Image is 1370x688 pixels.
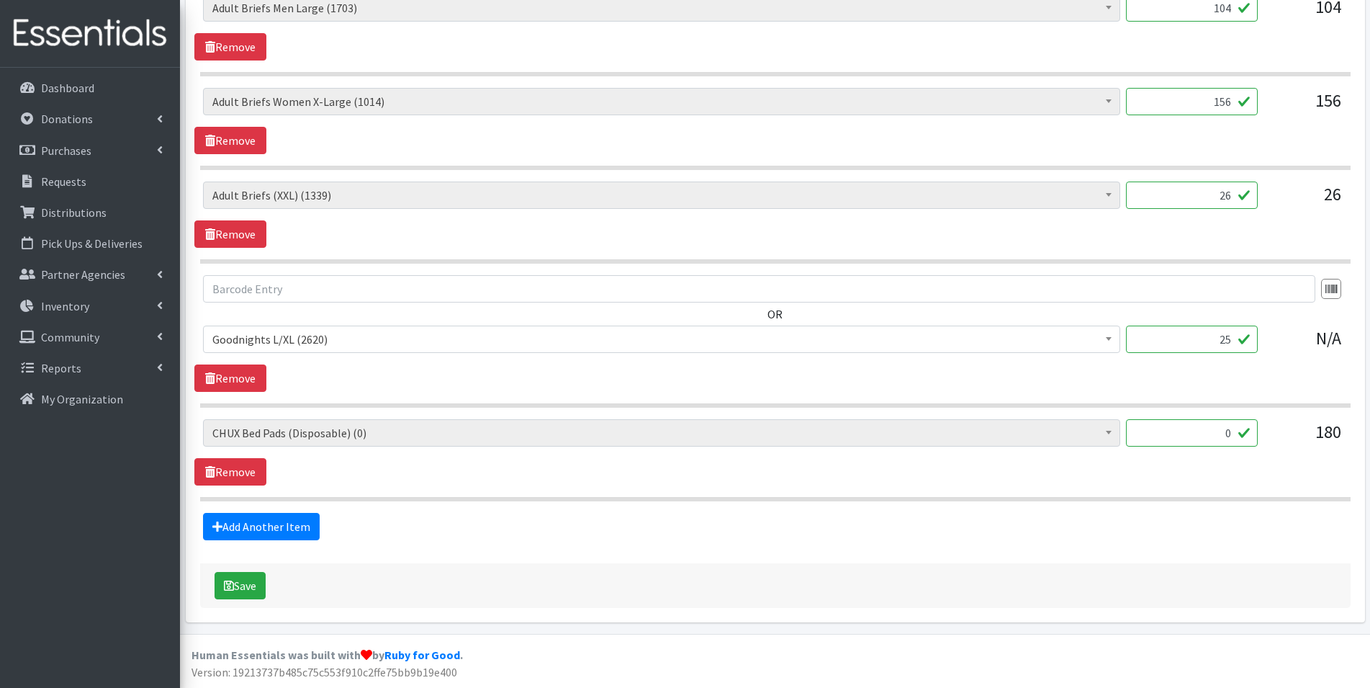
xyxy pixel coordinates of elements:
[212,185,1111,205] span: Adult Briefs (XXL) (1339)
[6,167,174,196] a: Requests
[1126,419,1258,447] input: Quantity
[41,205,107,220] p: Distributions
[212,91,1111,112] span: Adult Briefs Women X-Large (1014)
[6,198,174,227] a: Distributions
[1126,88,1258,115] input: Quantity
[1126,182,1258,209] input: Quantity
[6,292,174,321] a: Inventory
[194,220,266,248] a: Remove
[6,73,174,102] a: Dashboard
[41,112,93,126] p: Donations
[41,267,125,282] p: Partner Agencies
[1269,419,1341,458] div: 180
[41,174,86,189] p: Requests
[203,326,1120,353] span: Goodnights L/XL (2620)
[1269,182,1341,220] div: 26
[212,329,1111,349] span: Goodnights L/XL (2620)
[215,572,266,599] button: Save
[41,392,123,406] p: My Organization
[6,229,174,258] a: Pick Ups & Deliveries
[6,385,174,414] a: My Organization
[41,330,99,344] p: Community
[212,423,1111,443] span: CHUX Bed Pads (Disposable) (0)
[1269,88,1341,127] div: 156
[6,323,174,352] a: Community
[191,665,457,679] span: Version: 19213737b485c75c553f910c2ffe75bb9b19e400
[41,361,81,375] p: Reports
[194,127,266,154] a: Remove
[203,275,1315,303] input: Barcode Entry
[203,513,320,540] a: Add Another Item
[6,104,174,133] a: Donations
[41,299,89,313] p: Inventory
[41,236,143,251] p: Pick Ups & Deliveries
[6,260,174,289] a: Partner Agencies
[194,33,266,61] a: Remove
[203,88,1120,115] span: Adult Briefs Women X-Large (1014)
[203,419,1120,447] span: CHUX Bed Pads (Disposable) (0)
[1269,326,1341,365] div: N/A
[194,365,266,392] a: Remove
[384,648,460,662] a: Ruby for Good
[41,143,91,158] p: Purchases
[194,458,266,486] a: Remove
[41,81,94,95] p: Dashboard
[6,9,174,58] img: HumanEssentials
[767,305,783,323] label: OR
[6,354,174,383] a: Reports
[191,648,463,662] strong: Human Essentials was built with by .
[203,182,1120,209] span: Adult Briefs (XXL) (1339)
[1126,326,1258,353] input: Quantity
[6,136,174,165] a: Purchases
